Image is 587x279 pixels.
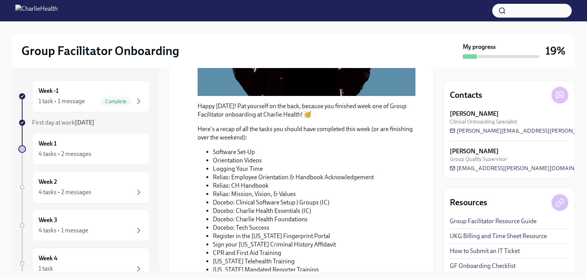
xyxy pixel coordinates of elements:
[213,224,415,232] li: Docebo: Tech Success
[213,148,415,156] li: Software Set-Up
[32,119,94,126] span: First day at work
[545,44,566,58] h3: 19%
[75,119,94,126] strong: [DATE]
[15,5,58,17] img: CharlieHealth
[213,190,415,198] li: Relias: Mission, Vision, & Values
[213,240,415,249] li: Sign your [US_STATE] Criminal History Affidavit
[21,43,179,58] h2: Group Facilitator Onboarding
[213,249,415,257] li: CPR and First Aid Training
[18,209,150,242] a: Week 34 tasks • 1 message
[39,87,58,95] h6: Week -1
[39,188,91,196] div: 4 tasks • 2 messages
[213,156,415,165] li: Orientation Videos
[198,102,415,119] p: Happy [DATE]! Pat yourself on the back, because you finished week one of Group Facilitator onboar...
[39,226,88,235] div: 4 tasks • 1 message
[213,198,415,207] li: Docebo: Clinical Software Setup | Groups (IC)
[18,118,150,127] a: First day at work[DATE]
[18,80,150,112] a: Week -11 task • 1 messageComplete
[450,110,499,118] strong: [PERSON_NAME]
[18,133,150,165] a: Week 14 tasks • 2 messages
[213,266,415,274] li: [US_STATE] Mandated Reporter Training
[463,43,496,51] strong: My progress
[450,118,517,125] span: Clinical Onboarding Specialist
[18,171,150,203] a: Week 24 tasks • 2 messages
[39,216,57,224] h6: Week 3
[450,217,537,225] a: Group Facilitator Resource Guide
[213,215,415,224] li: Docebo: Charlie Health Foundations
[39,178,57,186] h6: Week 2
[213,182,415,190] li: Relias: CH Handbook
[450,247,520,255] a: How to Submit an IT Ticket
[39,264,53,273] div: 1 task
[101,99,131,104] span: Complete
[39,97,85,105] div: 1 task • 1 message
[213,165,415,173] li: Logging Your Time
[39,254,57,263] h6: Week 4
[450,262,516,270] a: GF Onboarding Checklist
[450,156,507,163] span: Group Quality Supervisor
[39,139,57,148] h6: Week 1
[198,125,415,142] p: Here's a recap of all the tasks you should have completed this week (or are finishing over the we...
[39,150,91,158] div: 4 tasks • 2 messages
[213,207,415,215] li: Docebo: Charlie Health Essentials (IC)
[450,147,499,156] strong: [PERSON_NAME]
[450,89,482,101] h4: Contacts
[213,257,415,266] li: [US_STATE] Telehealth Training
[213,232,415,240] li: Register in the [US_STATE] Fingerprint Portal
[450,197,487,208] h4: Resources
[213,173,415,182] li: Relias: Employee Orientation & Handbook Acknowledgement
[450,232,547,240] a: UKG Billing and Time Sheet Resource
